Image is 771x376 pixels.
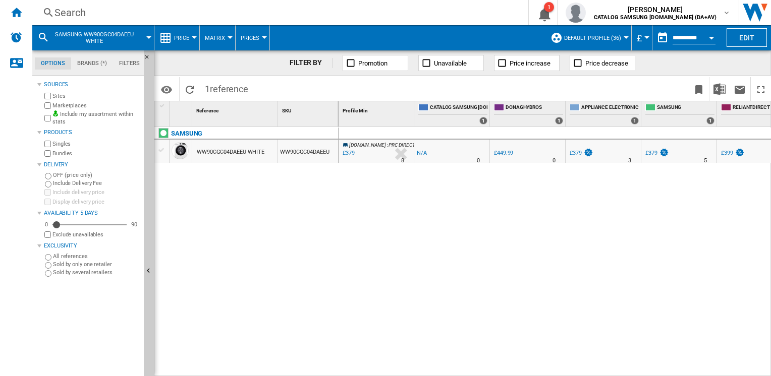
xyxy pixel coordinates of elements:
label: Marketplaces [52,102,140,109]
div: Default profile (36) [550,25,626,50]
img: promotionV3.png [659,148,669,157]
md-tab-item: Filters [113,57,146,70]
span: £ [637,33,642,43]
button: Default profile (36) [564,25,626,50]
label: Sold by only one retailer [53,261,140,268]
span: [DOMAIN_NAME] [349,142,386,148]
span: Promotion [358,59,388,67]
span: 1 [200,77,253,98]
label: Singles [52,140,140,148]
img: profile.jpg [566,3,586,23]
button: Prices [241,25,264,50]
div: SAMSUNG 1 offers sold by SAMSUNG [643,101,717,127]
div: Reference Sort None [194,101,278,117]
img: promotionV3.png [735,148,745,157]
span: : PRC DIRECT [387,142,415,148]
img: promotionV3.png [583,148,593,157]
div: Sort None [172,101,192,117]
button: Hide [144,50,156,69]
div: £399 [720,148,745,158]
label: Include my assortment within stats [52,110,140,126]
img: excel-24x24.png [713,83,726,95]
div: £379 [570,150,582,156]
div: 1 offers sold by SAMSUNG [706,117,714,124]
div: Sources [44,81,140,89]
span: Reference [196,108,218,113]
div: DONAGHYBROS 1 offers sold by DONAGHYBROS [492,101,565,127]
div: £ [637,25,647,50]
div: Delivery [44,161,140,169]
div: Availability 5 Days [44,209,140,217]
label: Display delivery price [52,198,140,206]
button: Matrix [205,25,230,50]
button: Promotion [343,55,408,71]
div: SAMSUNG WW90CGC04DAEEU WHITE [37,25,149,50]
div: 1 offers sold by APPLIANCE ELECTRONICS [631,117,639,124]
button: Price increase [494,55,560,71]
md-tab-item: Brands (*) [71,57,113,70]
div: N/A [417,148,427,158]
div: Delivery Time : 5 days [704,156,707,166]
div: Last updated : Tuesday, 12 August 2025 02:11 [341,148,355,158]
button: Options [156,80,177,98]
input: Sold by several retailers [45,270,51,277]
div: Sort None [280,101,338,117]
button: Download in Excel [709,77,730,101]
input: Bundles [44,150,51,157]
div: Delivery Time : 8 days [401,156,404,166]
span: SKU [282,108,292,113]
md-slider: Availability [52,220,127,230]
div: SKU Sort None [280,101,338,117]
div: £449.99 [494,150,513,156]
md-tab-item: Options [35,57,71,70]
div: Profile Min Sort None [341,101,414,117]
button: Reload [180,77,200,101]
span: Matrix [205,35,225,41]
div: Price [159,25,194,50]
div: £379 [644,148,669,158]
div: 1 [544,2,554,12]
button: Send this report by email [730,77,750,101]
span: Price decrease [585,59,628,67]
label: Bundles [52,150,140,157]
div: CATALOG SAMSUNG [DOMAIN_NAME] (DA+AV) 1 offers sold by CATALOG SAMSUNG UK.IE (DA+AV) [416,101,489,127]
input: Display delivery price [44,199,51,205]
input: Include delivery price [44,189,51,196]
input: Singles [44,141,51,147]
span: [PERSON_NAME] [594,5,717,15]
md-menu: Currency [632,25,652,50]
div: Delivery Time : 0 day [553,156,556,166]
div: Exclusivity [44,242,140,250]
label: Exclude unavailables [52,231,140,238]
b: CATALOG SAMSUNG [DOMAIN_NAME] (DA+AV) [594,14,717,21]
div: 0 [42,221,50,228]
div: WW90CGC04DAEEU [278,140,338,163]
span: Prices [241,35,259,41]
input: All references [45,254,51,261]
span: Price increase [510,59,550,67]
span: Unavailable [434,59,467,67]
input: OFF (price only) [45,173,51,179]
button: Bookmark this report [689,77,709,101]
button: Unavailable [418,55,484,71]
button: Open calendar [702,27,721,45]
button: Price decrease [570,55,635,71]
input: Display delivery price [44,231,51,238]
span: Profile Min [343,108,368,113]
button: Edit [727,28,767,47]
div: £379 [645,150,657,156]
img: mysite-bg-18x18.png [52,110,59,116]
span: SAMSUNG WW90CGC04DAEEU WHITE [53,31,135,44]
span: CATALOG SAMSUNG [DOMAIN_NAME] (DA+AV) [430,104,487,112]
div: Search [54,6,502,20]
div: APPLIANCE ELECTRONICS 1 offers sold by APPLIANCE ELECTRONICS [568,101,641,127]
div: Delivery Time : 0 day [477,156,480,166]
div: Click to filter on that brand [171,128,202,140]
div: 1 offers sold by DONAGHYBROS [555,117,563,124]
label: All references [53,253,140,260]
button: md-calendar [652,28,673,48]
div: £379 [568,148,593,158]
input: Sold by only one retailer [45,262,51,269]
